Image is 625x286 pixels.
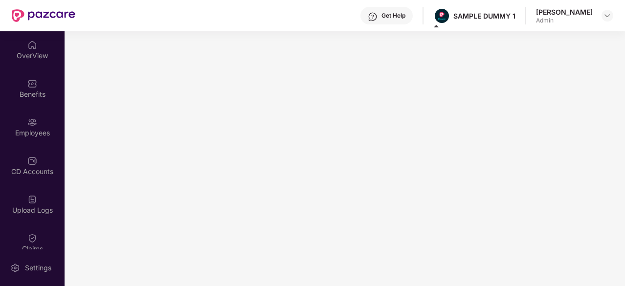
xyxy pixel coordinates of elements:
[453,11,515,21] div: SAMPLE DUMMY 1
[27,79,37,88] img: svg+xml;base64,PHN2ZyBpZD0iQmVuZWZpdHMiIHhtbG5zPSJodHRwOi8vd3d3LnczLm9yZy8yMDAwL3N2ZyIgd2lkdGg9Ij...
[603,12,611,20] img: svg+xml;base64,PHN2ZyBpZD0iRHJvcGRvd24tMzJ4MzIiIHhtbG5zPSJodHRwOi8vd3d3LnczLm9yZy8yMDAwL3N2ZyIgd2...
[381,12,405,20] div: Get Help
[27,40,37,50] img: svg+xml;base64,PHN2ZyBpZD0iSG9tZSIgeG1sbnM9Imh0dHA6Ly93d3cudzMub3JnLzIwMDAvc3ZnIiB3aWR0aD0iMjAiIG...
[27,233,37,243] img: svg+xml;base64,PHN2ZyBpZD0iQ2xhaW0iIHhtbG5zPSJodHRwOi8vd3d3LnczLm9yZy8yMDAwL3N2ZyIgd2lkdGg9IjIwIi...
[27,156,37,166] img: svg+xml;base64,PHN2ZyBpZD0iQ0RfQWNjb3VudHMiIGRhdGEtbmFtZT0iQ0QgQWNjb3VudHMiIHhtbG5zPSJodHRwOi8vd3...
[368,12,378,22] img: svg+xml;base64,PHN2ZyBpZD0iSGVscC0zMngzMiIgeG1sbnM9Imh0dHA6Ly93d3cudzMub3JnLzIwMDAvc3ZnIiB3aWR0aD...
[435,9,449,23] img: Pazcare_Alternative_logo-01-01.png
[536,7,593,17] div: [PERSON_NAME]
[12,9,75,22] img: New Pazcare Logo
[10,263,20,273] img: svg+xml;base64,PHN2ZyBpZD0iU2V0dGluZy0yMHgyMCIgeG1sbnM9Imh0dHA6Ly93d3cudzMub3JnLzIwMDAvc3ZnIiB3aW...
[27,117,37,127] img: svg+xml;base64,PHN2ZyBpZD0iRW1wbG95ZWVzIiB4bWxucz0iaHR0cDovL3d3dy53My5vcmcvMjAwMC9zdmciIHdpZHRoPS...
[22,263,54,273] div: Settings
[27,195,37,204] img: svg+xml;base64,PHN2ZyBpZD0iVXBsb2FkX0xvZ3MiIGRhdGEtbmFtZT0iVXBsb2FkIExvZ3MiIHhtbG5zPSJodHRwOi8vd3...
[536,17,593,24] div: Admin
